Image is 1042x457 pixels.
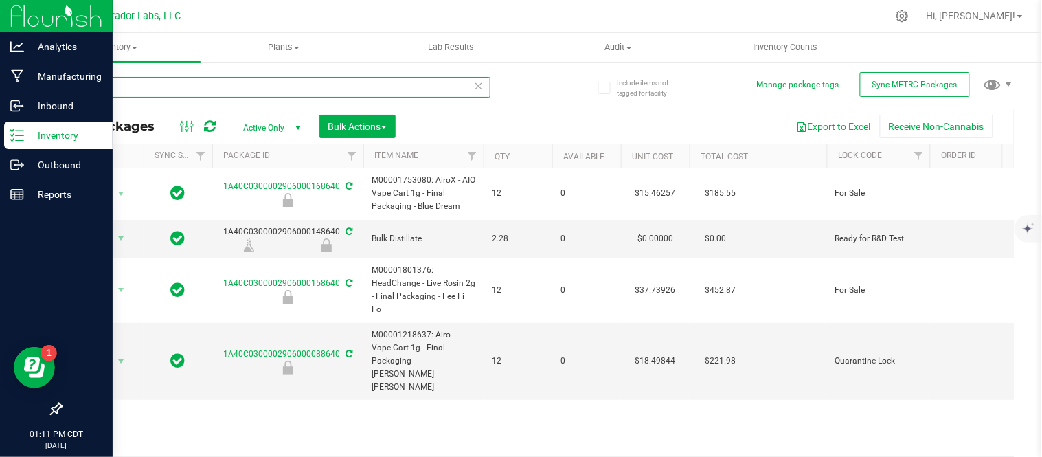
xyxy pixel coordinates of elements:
[474,77,484,95] span: Clear
[201,41,367,54] span: Plants
[171,280,185,300] span: In Sync
[617,78,686,98] span: Include items not tagged for facility
[223,181,340,191] a: 1A40C0300002906000168640
[10,99,24,113] inline-svg: Inbound
[372,174,475,214] span: M00001753080: AiroX - AIO Vape Cart 1g - Final Packaging - Blue Dream
[155,151,207,160] a: Sync Status
[367,33,535,62] a: Lab Results
[328,121,387,132] span: Bulk Actions
[33,41,201,54] span: Inventory
[461,144,484,168] a: Filter
[10,40,24,54] inline-svg: Analytics
[210,193,365,207] div: For Sale
[343,349,352,359] span: Sync from Compliance System
[10,158,24,172] inline-svg: Outbound
[60,77,490,98] input: Search Package ID, Item Name, SKU, Lot or Part Number...
[835,187,922,200] span: For Sale
[201,33,368,62] a: Plants
[374,151,418,160] a: Item Name
[171,351,185,370] span: In Sync
[41,345,57,361] iframe: Resource center unread badge
[210,238,288,252] div: Lab Sample
[343,181,352,191] span: Sync from Compliance System
[621,258,690,323] td: $37.73926
[319,115,396,138] button: Bulk Actions
[698,183,743,203] span: $185.55
[492,284,544,297] span: 12
[621,220,690,258] td: $0.00000
[492,355,544,368] span: 12
[838,151,882,160] a: Lock Code
[560,187,613,200] span: 0
[24,157,106,173] p: Outbound
[10,188,24,201] inline-svg: Reports
[372,328,475,394] span: M00001218637: Airo - Vape Cart 1g - Final Packaging - [PERSON_NAME] [PERSON_NAME]
[835,355,922,368] span: Quarantine Lock
[171,183,185,203] span: In Sync
[409,41,492,54] span: Lab Results
[702,33,870,62] a: Inventory Counts
[860,72,970,97] button: Sync METRC Packages
[190,144,212,168] a: Filter
[492,232,544,245] span: 2.28
[835,284,922,297] span: For Sale
[872,80,958,89] span: Sync METRC Packages
[880,115,993,138] button: Receive Non-Cannabis
[621,168,690,220] td: $15.46257
[698,280,743,300] span: $452.87
[757,79,839,91] button: Manage package tags
[788,115,880,138] button: Export to Excel
[372,232,475,245] span: Bulk Distillate
[343,227,352,236] span: Sync from Compliance System
[343,278,352,288] span: Sync from Compliance System
[927,10,1016,21] span: Hi, [PERSON_NAME]!
[701,152,748,161] a: Total Cost
[341,144,363,168] a: Filter
[24,98,106,114] p: Inbound
[10,69,24,83] inline-svg: Manufacturing
[24,186,106,203] p: Reports
[536,41,702,54] span: Audit
[113,184,130,203] span: select
[735,41,837,54] span: Inventory Counts
[492,187,544,200] span: 12
[621,323,690,400] td: $18.49844
[6,428,106,441] p: 01:11 PM CDT
[223,151,270,160] a: Package ID
[100,10,181,22] span: Curador Labs, LLC
[10,129,24,142] inline-svg: Inventory
[24,68,106,85] p: Manufacturing
[372,264,475,317] span: M00001801376: HeadChange - Live Rosin 2g - Final Packaging - Fee Fi Fo
[33,33,201,62] a: Inventory
[560,355,613,368] span: 0
[6,441,106,451] p: [DATE]
[14,347,55,388] iframe: Resource center
[698,351,743,371] span: $221.98
[210,361,365,375] div: Quarantine Lock
[113,280,130,300] span: select
[907,144,930,168] a: Filter
[495,152,510,161] a: Qty
[535,33,703,62] a: Audit
[632,152,673,161] a: Unit Cost
[171,229,185,248] span: In Sync
[698,229,733,249] span: $0.00
[210,290,365,304] div: For Sale
[210,225,365,252] div: 1A40C0300002906000148640
[288,238,365,252] div: Ready for R&D Test
[24,127,106,144] p: Inventory
[563,152,604,161] a: Available
[113,352,130,371] span: select
[223,349,340,359] a: 1A40C0300002906000088640
[223,278,340,288] a: 1A40C0300002906000158640
[113,229,130,248] span: select
[835,232,922,245] span: Ready for R&D Test
[560,284,613,297] span: 0
[941,151,976,160] a: Order Id
[71,119,168,134] span: All Packages
[560,232,613,245] span: 0
[894,10,911,23] div: Manage settings
[24,38,106,55] p: Analytics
